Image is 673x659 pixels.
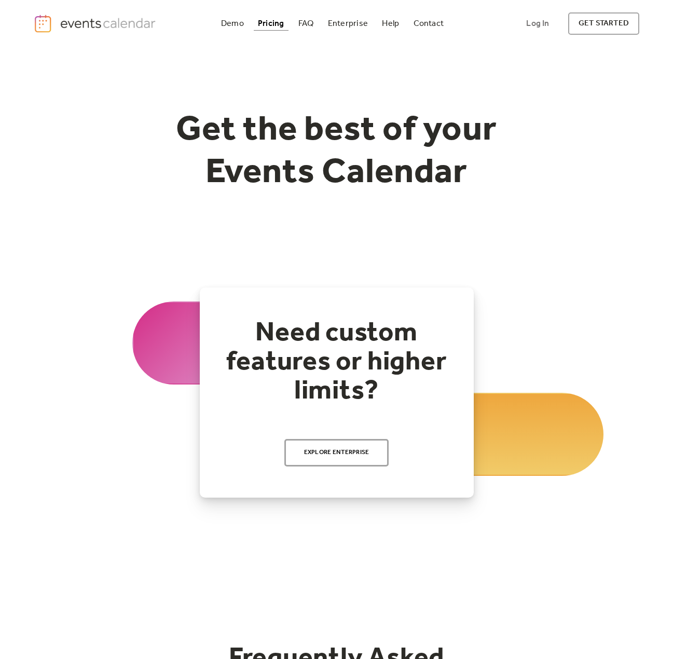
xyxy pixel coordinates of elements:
a: FAQ [294,17,318,31]
div: Demo [221,21,244,26]
div: Help [382,21,399,26]
h1: Get the best of your Events Calendar [138,109,536,194]
a: Log In [516,12,559,35]
a: Help [378,17,403,31]
a: Enterprise [324,17,372,31]
a: Pricing [254,17,289,31]
a: Contact [409,17,448,31]
a: Explore Enterprise [284,439,389,466]
div: Contact [414,21,444,26]
div: FAQ [298,21,314,26]
div: Pricing [258,21,284,26]
a: Demo [217,17,248,31]
a: get started [568,12,639,35]
div: Enterprise [328,21,368,26]
h2: Need custom features or higher limits? [221,319,453,406]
